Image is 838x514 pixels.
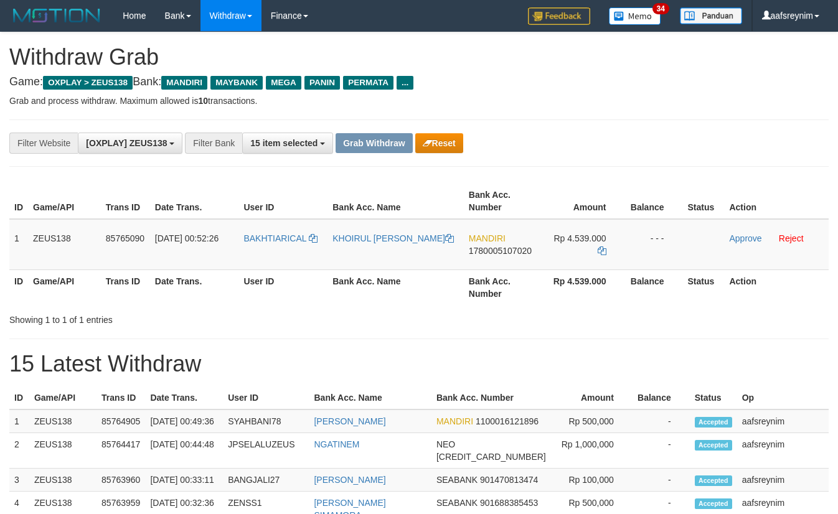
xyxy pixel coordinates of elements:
span: BAKHTIARICAL [243,233,306,243]
td: BANGJALI27 [223,469,309,492]
td: JPSELALUZEUS [223,433,309,469]
th: Bank Acc. Number [431,386,551,409]
th: User ID [238,184,327,219]
th: Trans ID [97,386,145,409]
th: Date Trans. [150,269,239,305]
a: Reject [779,233,804,243]
span: [DATE] 00:52:26 [155,233,219,243]
td: aafsreynim [737,409,829,433]
span: Copy 901688385453 to clipboard [480,498,538,508]
td: - [633,433,690,469]
td: 2 [9,433,29,469]
th: Balance [633,386,690,409]
th: ID [9,184,28,219]
td: Rp 100,000 [551,469,633,492]
a: Approve [729,233,761,243]
td: [DATE] 00:44:48 [145,433,223,469]
td: [DATE] 00:33:11 [145,469,223,492]
td: 1 [9,409,29,433]
th: Date Trans. [150,184,239,219]
span: Accepted [695,440,732,451]
span: OXPLAY > ZEUS138 [43,76,133,90]
td: - [633,409,690,433]
span: [OXPLAY] ZEUS138 [86,138,167,148]
span: 85765090 [106,233,144,243]
th: Balance [625,184,683,219]
th: Game/API [28,269,101,305]
button: Grab Withdraw [336,133,412,153]
th: Balance [625,269,683,305]
td: 85763960 [97,469,145,492]
th: ID [9,269,28,305]
td: ZEUS138 [29,469,97,492]
th: ID [9,386,29,409]
h1: Withdraw Grab [9,45,829,70]
span: MANDIRI [436,416,473,426]
th: Bank Acc. Number [464,184,538,219]
strong: 10 [198,96,208,106]
th: Amount [538,184,625,219]
th: Bank Acc. Name [327,184,464,219]
span: Accepted [695,475,732,486]
th: Action [724,269,829,305]
th: Amount [551,386,633,409]
a: KHOIRUL [PERSON_NAME] [332,233,454,243]
span: MANDIRI [161,76,207,90]
span: 34 [652,3,669,14]
th: Trans ID [101,184,150,219]
th: Bank Acc. Number [464,269,538,305]
img: MOTION_logo.png [9,6,104,25]
th: User ID [223,386,309,409]
img: panduan.png [680,7,742,24]
span: MAYBANK [210,76,263,90]
th: Action [724,184,829,219]
div: Showing 1 to 1 of 1 entries [9,309,340,326]
button: Reset [415,133,463,153]
span: PERMATA [343,76,393,90]
td: ZEUS138 [29,433,97,469]
td: Rp 500,000 [551,409,633,433]
div: Filter Bank [185,133,242,154]
a: [PERSON_NAME] [314,416,385,426]
a: NGATINEM [314,439,359,449]
th: Status [683,269,725,305]
td: ZEUS138 [29,409,97,433]
th: Op [737,386,829,409]
td: Rp 1,000,000 [551,433,633,469]
div: Filter Website [9,133,78,154]
td: aafsreynim [737,433,829,469]
a: Copy 4539000 to clipboard [598,246,606,256]
button: [OXPLAY] ZEUS138 [78,133,182,154]
th: Trans ID [101,269,150,305]
a: [PERSON_NAME] [314,475,385,485]
span: 15 item selected [250,138,318,148]
td: ZEUS138 [28,219,101,270]
span: Copy 1780005107020 to clipboard [469,246,532,256]
h1: 15 Latest Withdraw [9,352,829,376]
h4: Game: Bank: [9,76,829,88]
span: SEABANK [436,475,478,485]
td: [DATE] 00:49:36 [145,409,223,433]
span: ... [397,76,413,90]
span: Accepted [695,498,732,509]
th: Rp 4.539.000 [538,269,625,305]
th: Status [683,184,725,219]
span: NEO [436,439,455,449]
th: Game/API [29,386,97,409]
span: Copy 901470813474 to clipboard [480,475,538,485]
th: Date Trans. [145,386,223,409]
th: Game/API [28,184,101,219]
button: 15 item selected [242,133,333,154]
a: BAKHTIARICAL [243,233,318,243]
th: Status [690,386,737,409]
span: MEGA [266,76,301,90]
td: 85764417 [97,433,145,469]
span: PANIN [304,76,340,90]
th: Bank Acc. Name [327,269,464,305]
th: User ID [238,269,327,305]
span: Rp 4.539.000 [553,233,606,243]
span: SEABANK [436,498,478,508]
p: Grab and process withdraw. Maximum allowed is transactions. [9,95,829,107]
span: MANDIRI [469,233,506,243]
td: aafsreynim [737,469,829,492]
